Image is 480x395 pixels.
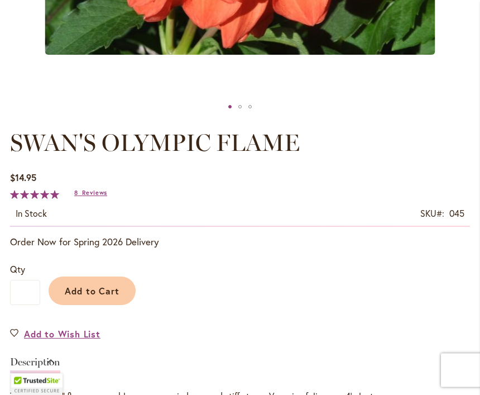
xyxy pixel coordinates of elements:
[8,355,40,387] iframe: Launch Accessibility Center
[225,99,235,116] div: Swan's Olympic Flame
[10,129,300,158] span: SWAN'S OLYMPIC FLAME
[24,328,100,341] span: Add to Wish List
[10,191,59,199] div: 100%
[420,208,444,220] strong: SKU
[16,208,47,221] div: Availability
[10,328,100,341] a: Add to Wish List
[245,99,255,116] div: Swan's Olympic Flame
[449,208,464,221] div: 045
[16,208,47,220] span: In stock
[65,285,120,297] span: Add to Cart
[10,264,25,275] span: Qty
[235,99,245,116] div: Swan's Olympic Flame
[10,236,470,249] p: Order Now for Spring 2026 Delivery
[74,189,78,197] span: 8
[10,172,36,184] span: $14.95
[74,189,107,197] a: 8 Reviews
[82,189,107,197] span: Reviews
[49,277,136,306] button: Add to Cart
